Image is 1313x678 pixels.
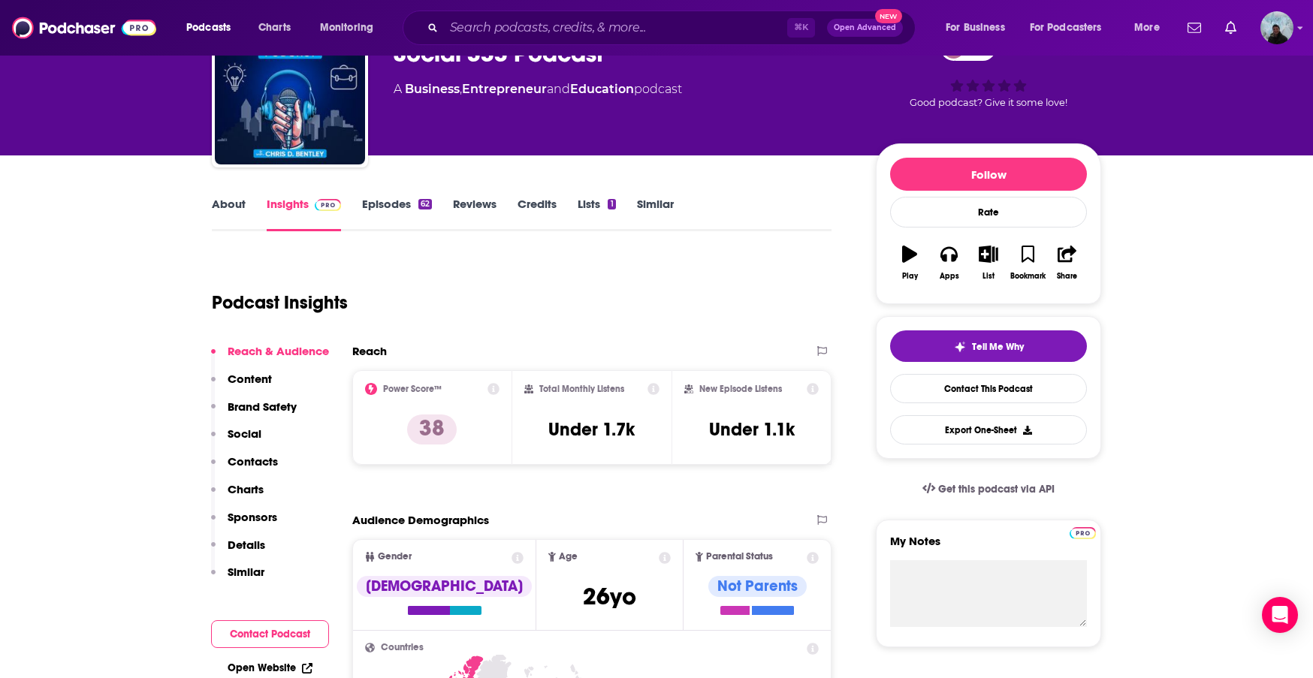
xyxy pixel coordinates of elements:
p: Sponsors [228,510,277,524]
button: Share [1048,236,1087,290]
a: Show notifications dropdown [1182,15,1207,41]
a: InsightsPodchaser Pro [267,197,341,231]
p: Details [228,538,265,552]
img: tell me why sparkle [954,341,966,353]
img: Social 333 Podcast [215,14,365,164]
div: Rate [890,197,1087,228]
p: Charts [228,482,264,496]
a: Pro website [1070,525,1096,539]
button: Bookmark [1008,236,1047,290]
h2: Total Monthly Listens [539,384,624,394]
p: Reach & Audience [228,344,329,358]
p: Similar [228,565,264,579]
span: Open Advanced [834,24,896,32]
div: Share [1057,272,1077,281]
h1: Podcast Insights [212,291,348,314]
div: Bookmark [1010,272,1046,281]
img: Podchaser Pro [1070,527,1096,539]
button: Content [211,372,272,399]
button: Social [211,426,261,454]
button: Brand Safety [211,399,297,427]
p: Contacts [228,454,278,469]
button: Contacts [211,454,278,482]
img: User Profile [1260,11,1293,44]
h3: Under 1.7k [548,418,635,441]
span: Parental Status [706,552,773,562]
a: Education [570,82,634,96]
span: , [460,82,462,96]
span: Countries [381,643,424,652]
h2: Power Score™ [383,384,442,394]
div: 38Good podcast? Give it some love! [876,25,1101,118]
button: List [969,236,1008,290]
span: 26 yo [583,582,636,611]
button: open menu [935,16,1024,40]
img: Podchaser Pro [315,199,341,211]
span: Age [559,552,578,562]
h2: New Episode Listens [699,384,782,394]
p: 38 [407,414,457,444]
h2: Reach [352,344,387,358]
button: open menu [1020,16,1124,40]
a: Similar [637,197,674,231]
span: Charts [258,17,291,38]
button: Export One-Sheet [890,415,1087,444]
label: My Notes [890,534,1087,560]
a: Open Website [228,661,312,674]
a: Contact This Podcast [890,374,1087,403]
a: Charts [249,16,300,40]
span: New [875,9,902,23]
span: Podcasts [186,17,231,38]
div: List [982,272,995,281]
span: For Podcasters [1030,17,1102,38]
button: Reach & Audience [211,344,329,372]
span: More [1134,17,1160,38]
div: Search podcasts, credits, & more... [417,11,930,45]
p: Content [228,372,272,386]
a: Show notifications dropdown [1219,15,1242,41]
span: Gender [378,552,412,562]
button: Similar [211,565,264,592]
button: Contact Podcast [211,620,329,648]
span: ⌘ K [787,18,815,38]
button: Play [890,236,929,290]
a: About [212,197,246,231]
div: Apps [940,272,959,281]
div: Open Intercom Messenger [1262,597,1298,633]
a: Episodes62 [362,197,432,231]
p: Brand Safety [228,399,297,414]
span: Get this podcast via API [938,483,1055,496]
div: Not Parents [708,576,807,597]
a: Get this podcast via API [910,471,1067,508]
img: Podchaser - Follow, Share and Rate Podcasts [12,14,156,42]
div: [DEMOGRAPHIC_DATA] [357,576,532,597]
button: Apps [929,236,968,290]
span: Monitoring [320,17,373,38]
button: tell me why sparkleTell Me Why [890,330,1087,362]
a: Entrepreneur [462,82,547,96]
p: Social [228,426,261,441]
span: Good podcast? Give it some love! [910,97,1067,108]
button: Sponsors [211,510,277,538]
a: Reviews [453,197,497,231]
span: For Business [946,17,1005,38]
a: Business [405,82,460,96]
span: Logged in as DavidWest [1260,11,1293,44]
button: open menu [176,16,250,40]
h2: Audience Demographics [352,513,489,527]
button: Charts [211,482,264,510]
div: Play [902,272,918,281]
input: Search podcasts, credits, & more... [444,16,787,40]
button: open menu [309,16,393,40]
button: Details [211,538,265,565]
button: Show profile menu [1260,11,1293,44]
a: Credits [518,197,557,231]
span: and [547,82,570,96]
h3: Under 1.1k [709,418,795,441]
div: 62 [418,199,432,209]
button: Follow [890,158,1087,191]
span: Tell Me Why [972,341,1024,353]
button: open menu [1124,16,1179,40]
